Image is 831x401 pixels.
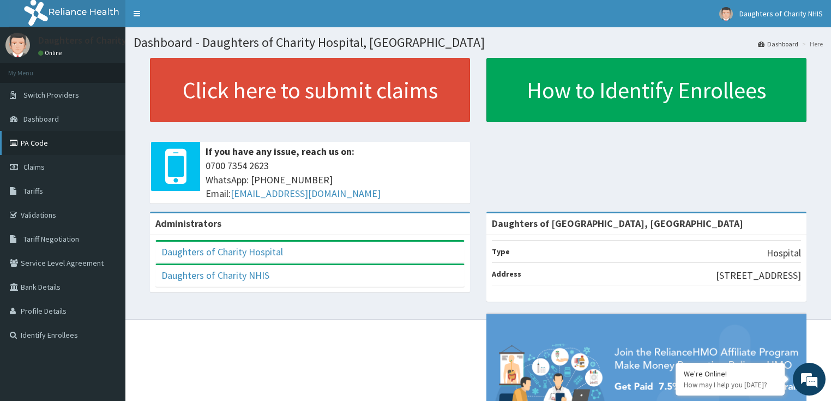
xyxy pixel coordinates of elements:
b: Type [492,247,510,256]
p: Daughters of Charity NHIS [38,35,150,45]
a: Daughters of Charity Hospital [161,246,283,258]
textarea: Type your message and hit 'Enter' [5,277,208,315]
div: We're Online! [684,369,776,379]
b: Administrators [155,217,221,230]
span: Tariff Negotiation [23,234,79,244]
img: d_794563401_company_1708531726252_794563401 [20,55,44,82]
div: Chat with us now [57,61,183,75]
p: [STREET_ADDRESS] [716,268,801,283]
img: User Image [719,7,733,21]
li: Here [799,39,823,49]
p: Hospital [767,246,801,260]
span: Tariffs [23,186,43,196]
a: How to Identify Enrollees [486,58,806,122]
strong: Daughters of [GEOGRAPHIC_DATA], [GEOGRAPHIC_DATA] [492,217,743,230]
h1: Dashboard - Daughters of Charity Hospital, [GEOGRAPHIC_DATA] [134,35,823,50]
span: Dashboard [23,114,59,124]
img: User Image [5,33,30,57]
a: Daughters of Charity NHIS [161,269,269,282]
b: Address [492,269,521,279]
a: Online [38,49,64,57]
span: Claims [23,162,45,172]
span: 0700 7354 2623 WhatsApp: [PHONE_NUMBER] Email: [206,159,465,201]
b: If you have any issue, reach us on: [206,145,354,158]
div: Minimize live chat window [179,5,205,32]
a: Dashboard [758,39,798,49]
a: Click here to submit claims [150,58,470,122]
a: [EMAIL_ADDRESS][DOMAIN_NAME] [231,187,381,200]
span: Switch Providers [23,90,79,100]
span: We're online! [63,127,150,237]
p: How may I help you today? [684,380,776,390]
span: Daughters of Charity NHIS [739,9,823,19]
